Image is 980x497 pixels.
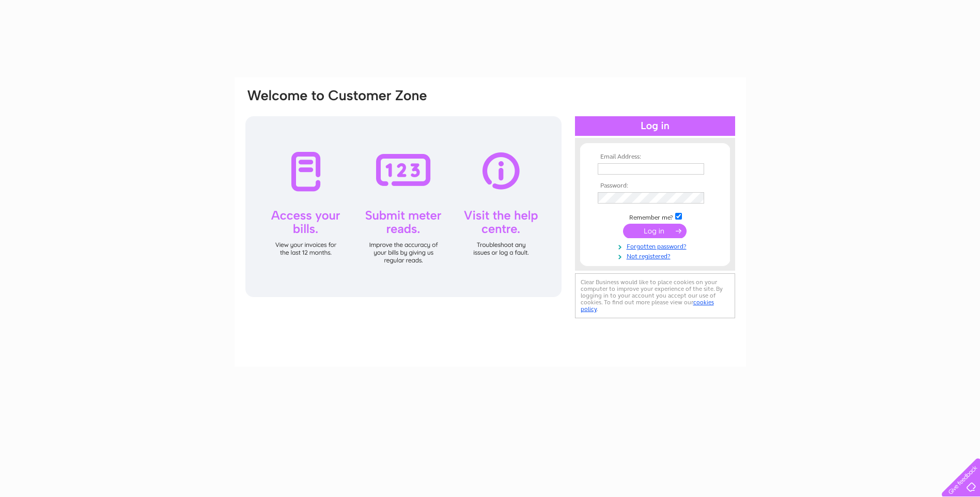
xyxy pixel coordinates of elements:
[623,224,687,238] input: Submit
[581,299,714,313] a: cookies policy
[595,182,715,190] th: Password:
[598,241,715,251] a: Forgotten password?
[595,211,715,222] td: Remember me?
[595,153,715,161] th: Email Address:
[575,273,735,318] div: Clear Business would like to place cookies on your computer to improve your experience of the sit...
[598,251,715,260] a: Not registered?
